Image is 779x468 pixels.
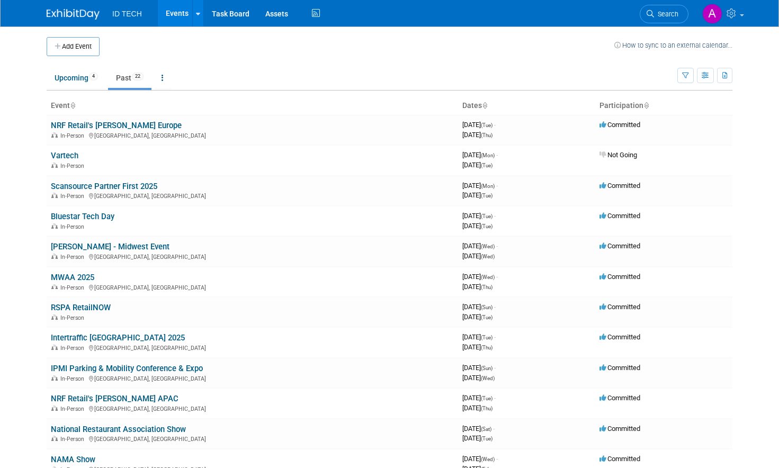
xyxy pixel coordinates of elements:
a: MWAA 2025 [51,273,94,282]
span: (Thu) [481,345,493,350]
span: Search [654,10,678,18]
span: Committed [599,242,640,250]
img: In-Person Event [51,223,58,229]
div: [GEOGRAPHIC_DATA], [GEOGRAPHIC_DATA] [51,374,454,382]
span: [DATE] [462,404,493,412]
img: In-Person Event [51,436,58,441]
a: Upcoming4 [47,68,106,88]
span: [DATE] [462,434,493,442]
span: [DATE] [462,191,493,199]
div: [GEOGRAPHIC_DATA], [GEOGRAPHIC_DATA] [51,191,454,200]
span: [DATE] [462,273,498,281]
img: In-Person Event [51,375,58,381]
span: [DATE] [462,242,498,250]
a: Sort by Start Date [482,101,487,110]
span: [DATE] [462,425,495,433]
span: In-Person [60,163,87,169]
span: In-Person [60,406,87,412]
span: (Wed) [481,274,495,280]
span: (Thu) [481,284,493,290]
span: (Sat) [481,426,491,432]
span: Committed [599,182,640,190]
th: Participation [595,97,732,115]
a: NAMA Show [51,455,95,464]
a: NRF Retail's [PERSON_NAME] Europe [51,121,182,130]
span: Committed [599,121,640,129]
span: - [493,425,495,433]
span: - [494,394,496,402]
span: In-Person [60,284,87,291]
div: [GEOGRAPHIC_DATA], [GEOGRAPHIC_DATA] [51,131,454,139]
span: Committed [599,333,640,341]
img: In-Person Event [51,345,58,350]
span: - [496,182,498,190]
span: (Thu) [481,406,493,411]
span: [DATE] [462,222,493,230]
span: [DATE] [462,364,496,372]
span: (Tue) [481,122,493,128]
span: In-Person [60,345,87,352]
div: [GEOGRAPHIC_DATA], [GEOGRAPHIC_DATA] [51,343,454,352]
span: In-Person [60,375,87,382]
span: [DATE] [462,394,496,402]
span: In-Person [60,132,87,139]
span: - [496,455,498,463]
span: (Tue) [481,436,493,442]
span: Not Going [599,151,637,159]
span: Committed [599,364,640,372]
th: Event [47,97,458,115]
img: Aileen Sun [702,4,722,24]
span: Committed [599,303,640,311]
span: (Sun) [481,365,493,371]
span: [DATE] [462,455,498,463]
span: Committed [599,455,640,463]
span: In-Person [60,193,87,200]
span: - [494,333,496,341]
img: In-Person Event [51,284,58,290]
img: In-Person Event [51,406,58,411]
span: - [496,273,498,281]
div: [GEOGRAPHIC_DATA], [GEOGRAPHIC_DATA] [51,283,454,291]
img: In-Person Event [51,193,58,198]
a: RSPA RetailNOW [51,303,111,312]
span: [DATE] [462,151,498,159]
span: 22 [132,73,144,80]
a: Bluestar Tech Day [51,212,114,221]
span: - [496,151,498,159]
a: Past22 [108,68,151,88]
span: [DATE] [462,333,496,341]
th: Dates [458,97,595,115]
span: (Tue) [481,193,493,199]
span: (Wed) [481,244,495,249]
span: [DATE] [462,343,493,351]
span: [DATE] [462,161,493,169]
span: [DATE] [462,121,496,129]
span: [DATE] [462,131,493,139]
span: [DATE] [462,374,495,382]
span: - [494,303,496,311]
a: Intertraffic [GEOGRAPHIC_DATA] 2025 [51,333,185,343]
span: 4 [89,73,98,80]
a: Sort by Event Name [70,101,75,110]
span: (Mon) [481,152,495,158]
img: In-Person Event [51,163,58,168]
a: How to sync to an external calendar... [614,41,732,49]
span: (Tue) [481,223,493,229]
span: Committed [599,425,640,433]
img: In-Person Event [51,254,58,259]
a: Vartech [51,151,78,160]
span: [DATE] [462,313,493,321]
span: - [496,242,498,250]
span: (Wed) [481,456,495,462]
img: In-Person Event [51,314,58,320]
span: Committed [599,273,640,281]
span: (Tue) [481,395,493,401]
span: Committed [599,394,640,402]
a: [PERSON_NAME] - Midwest Event [51,242,169,251]
span: [DATE] [462,252,495,260]
span: (Wed) [481,375,495,381]
span: (Tue) [481,213,493,219]
button: Add Event [47,37,100,56]
a: Sort by Participation Type [643,101,649,110]
span: In-Person [60,314,87,321]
